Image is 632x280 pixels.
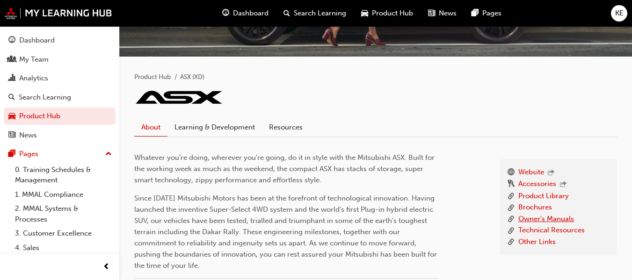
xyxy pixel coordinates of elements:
[4,51,116,68] a: My Team
[11,187,116,202] a: 1. MMAL Compliance
[4,30,116,145] button: DashboardMy TeamAnalyticsSearch LearningProduct HubNews
[508,167,515,179] span: www-icon
[11,163,116,187] a: 0. Training Schedules & Management
[508,237,515,248] span: link-icon
[134,153,436,184] span: Whatever you’re doing, wherever you’re going, do it in style with the Mitsubishi ASX. Built for t...
[560,181,567,189] span: outbound-icon
[134,73,171,81] a: Product Hub
[8,93,15,102] span: search-icon
[4,145,116,163] button: Pages
[180,72,204,83] li: ASX (XD)
[518,167,544,179] a: Website
[134,90,224,104] img: asx.png
[105,148,112,160] span: up-icon
[372,8,413,19] span: Product Hub
[508,214,515,225] span: link-icon
[518,202,552,214] a: Brochures
[215,4,276,23] a: guage-iconDashboard
[19,130,37,141] div: News
[421,4,464,23] a: news-iconNews
[508,225,515,237] span: link-icon
[8,131,15,140] span: news-icon
[548,169,554,177] span: outbound-icon
[472,7,479,19] span: pages-icon
[518,191,569,202] a: Product Library
[611,5,627,22] button: KE
[19,149,38,159] div: Pages
[615,8,624,19] span: KE
[8,74,15,83] span: chart-icon
[167,118,262,136] a: Learning & Development
[439,8,457,19] span: News
[11,226,116,241] a: 3. Customer Excellence
[4,70,116,87] a: Analytics
[233,8,269,19] span: Dashboard
[11,241,116,255] a: 4. Sales
[508,179,515,191] span: keys-icon
[283,7,290,19] span: search-icon
[8,112,15,121] span: car-icon
[8,36,15,45] span: guage-icon
[294,8,346,19] span: Search Learning
[428,7,435,19] span: news-icon
[354,4,421,23] a: car-iconProduct Hub
[508,202,515,214] span: link-icon
[8,150,15,158] span: pages-icon
[262,118,310,136] a: Resources
[103,261,110,273] span: prev-icon
[4,108,116,125] a: Product Hub
[361,7,368,19] span: car-icon
[518,225,585,237] a: Technical Resources
[8,56,15,64] span: people-icon
[19,35,55,46] div: Dashboard
[5,7,112,19] img: mmal
[222,7,229,19] span: guage-icon
[482,8,501,19] span: Pages
[518,214,574,225] a: Owner's Manuals
[4,89,116,106] a: Search Learning
[19,92,71,103] div: Search Learning
[276,4,354,23] a: search-iconSearch Learning
[518,179,556,191] a: Accessories
[4,32,116,49] a: Dashboard
[11,201,116,226] a: 2. MMAL Systems & Processes
[134,194,439,270] span: Since [DATE] Mitsubishi Motors has been at the forefront of technological innovation. Having laun...
[464,4,509,23] a: pages-iconPages
[518,237,556,248] a: Other Links
[19,73,48,84] div: Analytics
[508,191,515,202] span: link-icon
[4,127,116,144] a: News
[134,118,167,136] a: About
[19,54,49,65] div: My Team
